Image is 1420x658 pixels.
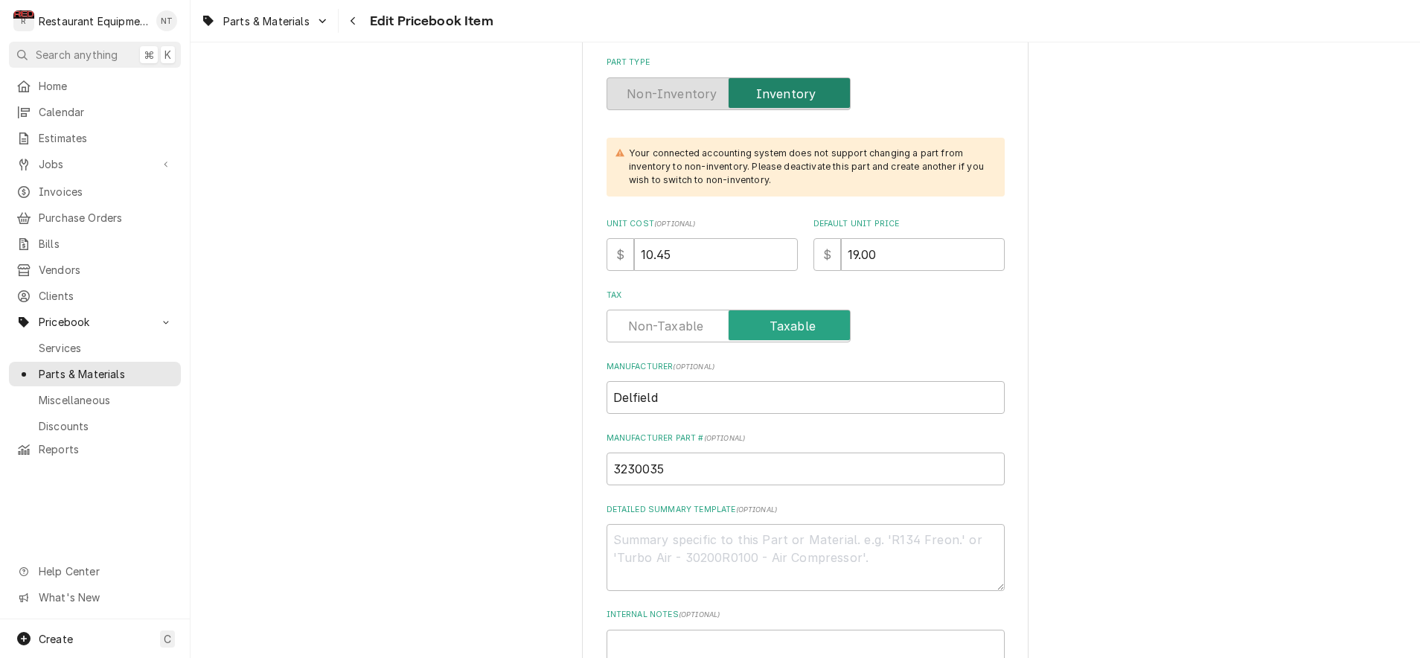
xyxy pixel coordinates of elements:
div: Restaurant Equipment Diagnostics's Avatar [13,10,34,31]
div: Restaurant Equipment Diagnostics [39,13,148,29]
div: Unit Cost [607,218,798,271]
div: Manufacturer Part # [607,432,1005,485]
span: Help Center [39,563,172,579]
a: Purchase Orders [9,205,181,230]
span: ( optional ) [679,610,720,619]
div: NT [156,10,177,31]
span: Purchase Orders [39,210,173,226]
a: Invoices [9,179,181,204]
span: K [164,47,171,63]
a: Go to Pricebook [9,310,181,334]
label: Internal Notes [607,609,1005,621]
span: ( optional ) [654,220,696,228]
span: Invoices [39,184,173,199]
a: Vendors [9,258,181,282]
a: Parts & Materials [9,362,181,386]
span: Bills [39,236,173,252]
span: Calendar [39,104,173,120]
a: Calendar [9,100,181,124]
label: Manufacturer [607,361,1005,373]
button: Search anything⌘K [9,42,181,68]
div: Your connected accounting system does not support changing a part from inventory to non-inventory... [629,147,990,188]
span: Pricebook [39,314,151,330]
span: ( optional ) [673,362,714,371]
span: Parts & Materials [223,13,310,29]
div: Manufacturer [607,361,1005,414]
span: Clients [39,288,173,304]
div: Default Unit Price [813,218,1005,271]
div: $ [607,238,634,271]
span: ( optional ) [736,505,778,514]
span: Search anything [36,47,118,63]
label: Tax [607,290,1005,301]
span: C [164,631,171,647]
span: ⌘ [144,47,154,63]
a: Estimates [9,126,181,150]
label: Detailed Summary Template [607,504,1005,516]
span: Estimates [39,130,173,146]
label: Manufacturer Part # [607,432,1005,444]
span: Home [39,78,173,94]
span: What's New [39,590,172,605]
button: Navigate back [342,9,365,33]
div: Nick Tussey's Avatar [156,10,177,31]
a: Reports [9,437,181,461]
span: Reports [39,441,173,457]
a: Clients [9,284,181,308]
span: Vendors [39,262,173,278]
span: Services [39,340,173,356]
label: Unit Cost [607,218,798,230]
div: R [13,10,34,31]
a: Miscellaneous [9,388,181,412]
span: ( optional ) [704,434,746,442]
span: Edit Pricebook Item [365,11,493,31]
a: Go to What's New [9,585,181,610]
span: Discounts [39,418,173,434]
label: Default Unit Price [813,218,1005,230]
div: $ [813,238,841,271]
a: Go to Parts & Materials [195,9,335,33]
a: Services [9,336,181,360]
div: Inventory [607,77,1005,110]
a: Home [9,74,181,98]
span: Parts & Materials [39,366,173,382]
label: Part Type [607,57,1005,68]
span: Create [39,633,73,645]
div: Tax [607,290,1005,342]
a: Go to Jobs [9,152,181,176]
div: Part Type [607,57,1005,109]
span: Jobs [39,156,151,172]
a: Bills [9,231,181,256]
a: Go to Help Center [9,559,181,584]
div: Detailed Summary Template [607,504,1005,591]
span: Miscellaneous [39,392,173,408]
a: Discounts [9,414,181,438]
